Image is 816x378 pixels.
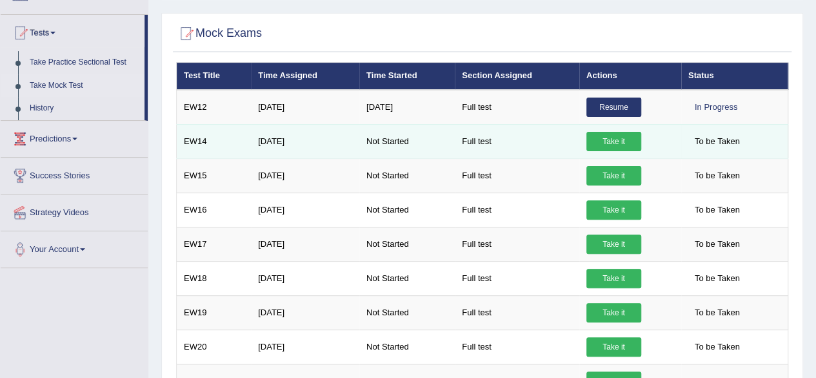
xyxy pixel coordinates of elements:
td: Full test [455,90,579,125]
td: [DATE] [251,261,359,295]
span: To be Taken [688,200,746,220]
a: Take it [586,132,641,151]
span: To be Taken [688,337,746,357]
td: Full test [455,227,579,261]
th: Test Title [177,63,252,90]
td: EW12 [177,90,252,125]
th: Actions [579,63,681,90]
a: Take it [586,303,641,322]
a: Your Account [1,231,148,264]
a: Predictions [1,121,148,153]
td: Full test [455,158,579,193]
td: EW14 [177,124,252,158]
td: [DATE] [251,158,359,193]
td: EW15 [177,158,252,193]
td: [DATE] [251,90,359,125]
div: In Progress [688,98,744,117]
span: To be Taken [688,303,746,322]
a: Take it [586,166,641,185]
a: Success Stories [1,158,148,190]
td: [DATE] [251,193,359,227]
td: Full test [455,330,579,364]
td: Not Started [359,193,455,227]
td: [DATE] [251,124,359,158]
td: Not Started [359,227,455,261]
td: [DATE] [251,227,359,261]
td: [DATE] [251,330,359,364]
th: Section Assigned [455,63,579,90]
td: Full test [455,261,579,295]
td: Full test [455,295,579,330]
span: To be Taken [688,132,746,151]
td: [DATE] [359,90,455,125]
span: To be Taken [688,269,746,288]
td: Full test [455,193,579,227]
th: Status [681,63,788,90]
h2: Mock Exams [176,24,262,43]
th: Time Started [359,63,455,90]
a: History [24,97,144,120]
td: EW19 [177,295,252,330]
a: Take it [586,200,641,220]
td: [DATE] [251,295,359,330]
a: Tests [1,15,144,47]
a: Take it [586,337,641,357]
td: Full test [455,124,579,158]
td: EW17 [177,227,252,261]
td: Not Started [359,124,455,158]
span: To be Taken [688,235,746,254]
td: EW20 [177,330,252,364]
td: Not Started [359,158,455,193]
td: EW16 [177,193,252,227]
td: Not Started [359,330,455,364]
a: Take it [586,269,641,288]
td: Not Started [359,295,455,330]
span: To be Taken [688,166,746,185]
a: Take Practice Sectional Test [24,51,144,74]
a: Take Mock Test [24,74,144,98]
a: Strategy Videos [1,194,148,227]
a: Take it [586,235,641,254]
td: EW18 [177,261,252,295]
td: Not Started [359,261,455,295]
th: Time Assigned [251,63,359,90]
a: Resume [586,98,641,117]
